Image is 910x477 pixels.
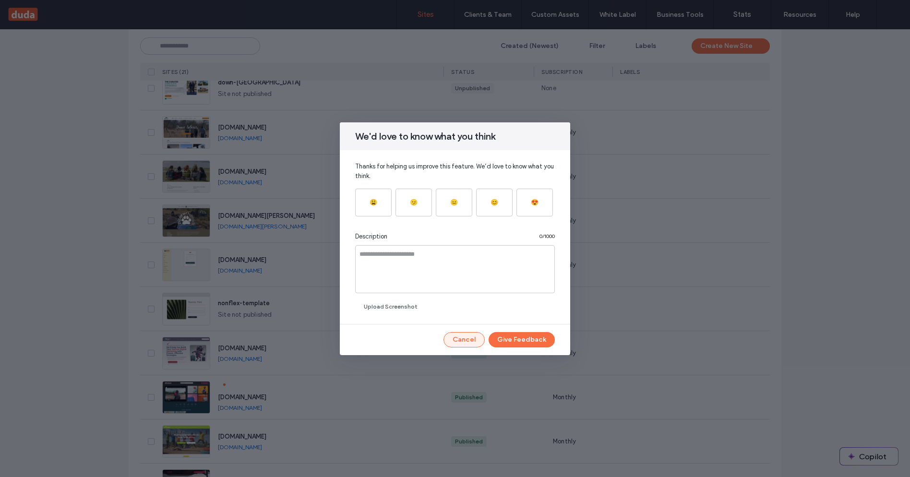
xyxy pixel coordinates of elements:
div: 😍 [531,199,539,206]
div: 🫤 [410,199,418,206]
button: Cancel [443,332,485,347]
div: 😊 [491,199,498,206]
div: 😐 [450,199,458,206]
span: Help [22,7,41,15]
div: 😩 [370,199,377,206]
button: Upload Screenshot [355,301,418,312]
button: Give Feedback [489,332,555,347]
span: Thanks for helping us improve this feature. We’d love to know what you think. [355,162,555,181]
span: 0 / 1000 [539,233,555,240]
span: We'd love to know what you think [355,130,495,143]
span: Description [355,232,387,241]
